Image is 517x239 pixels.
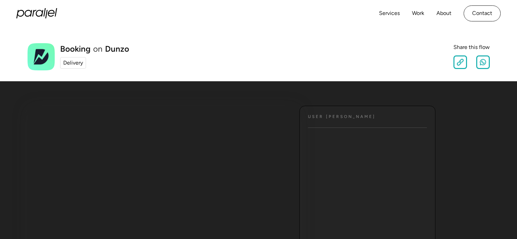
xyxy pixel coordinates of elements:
a: Delivery [60,57,86,69]
a: Dunzo [105,45,129,53]
a: Contact [464,5,501,21]
h4: User [PERSON_NAME] [308,114,376,119]
a: About [436,8,451,18]
div: on [93,45,102,53]
a: Services [379,8,400,18]
a: home [16,8,57,18]
h1: Booking [60,45,90,53]
a: Work [412,8,424,18]
div: Share this flow [453,43,490,51]
div: Delivery [63,59,83,67]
